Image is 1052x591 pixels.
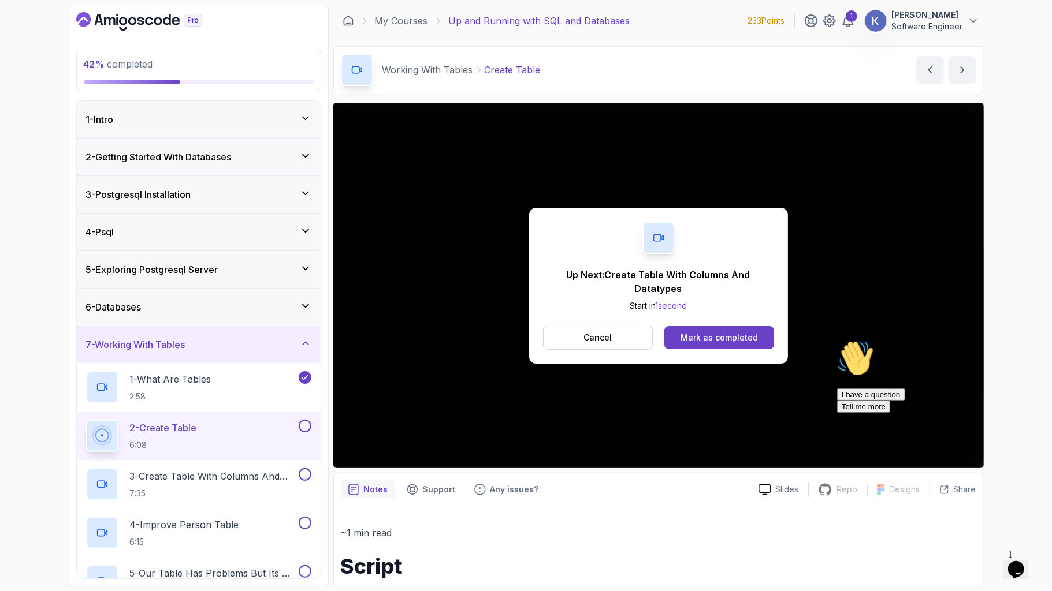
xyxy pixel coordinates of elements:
[130,391,211,402] p: 2:58
[130,372,211,386] p: 1 - What Are Tables
[86,468,311,500] button: 3-Create Table With Columns And Datatypes7:35
[543,300,774,312] p: Start in
[5,35,114,43] span: Hi! How can we help?
[832,335,1040,539] iframe: chat widget
[846,10,857,22] div: 1
[86,300,142,314] h3: 6 - Databases
[86,420,311,452] button: 2-Create Table6:08
[86,113,114,126] h3: 1 - Intro
[130,469,296,483] p: 3 - Create Table With Columns And Datatypes
[5,65,58,77] button: Tell me more
[77,214,321,250] button: 4-Psql
[130,488,296,499] p: 7:35
[949,56,976,84] button: next content
[86,263,218,276] h3: 5 - Exploring Postgresql Server
[341,480,395,499] button: notes button
[400,480,463,499] button: Support button
[341,525,976,541] p: ~1 min read
[467,480,546,499] button: Feedback button
[485,63,541,77] p: Create Table
[449,14,630,28] p: Up and Running with SQL and Databases
[86,517,311,549] button: 4-Improve Person Table6:15
[364,484,388,495] p: Notes
[916,56,944,84] button: previous content
[892,9,963,21] p: [PERSON_NAME]
[5,5,42,42] img: :wave:
[382,63,473,77] p: Working With Tables
[130,439,197,451] p: 6:08
[76,12,229,31] a: Dashboard
[84,58,153,70] span: completed
[77,139,321,175] button: 2-Getting Started With Databases
[375,14,428,28] a: My Courses
[341,555,976,578] h1: Script
[333,103,984,468] iframe: 2 - Create Table
[543,326,653,350] button: Cancel
[84,58,105,70] span: 42 %
[776,484,799,495] p: Slides
[841,14,855,28] a: 1
[130,518,239,532] p: 4 - Improve Person Table
[490,484,539,495] p: Any issues?
[77,176,321,213] button: 3-Postgresql Installation
[77,289,321,326] button: 6-Databases
[1003,545,1040,579] iframe: chat widget
[86,371,311,403] button: 1-What Are Tables2:58
[77,326,321,363] button: 7-Working With Tables
[343,15,354,27] a: Dashboard
[864,9,979,32] button: user profile image[PERSON_NAME]Software Engineer
[664,326,774,349] button: Mark as completed
[130,421,197,435] p: 2 - Create Table
[892,21,963,32] p: Software Engineer
[749,484,808,496] a: Slides
[86,150,232,164] h3: 2 - Getting Started With Databases
[655,301,687,311] span: 1 second
[423,484,456,495] p: Support
[77,101,321,138] button: 1-Intro
[77,251,321,288] button: 5-Exploring Postgresql Server
[543,268,774,295] p: Up Next: Create Table With Columns And Datatypes
[86,188,191,201] h3: 3 - Postgresql Installation
[583,332,612,343] p: Cancel
[748,15,785,27] p: 233 Points
[865,10,887,32] img: user profile image
[5,53,73,65] button: I have a question
[681,332,758,343] div: Mark as completed
[5,5,213,77] div: 👋Hi! How can we help?I have a questionTell me more
[130,566,296,580] p: 5 - Our Table Has Problems But Its Ok For Now
[130,536,239,548] p: 6:15
[86,338,185,351] h3: 7 - Working With Tables
[86,225,114,239] h3: 4 - Psql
